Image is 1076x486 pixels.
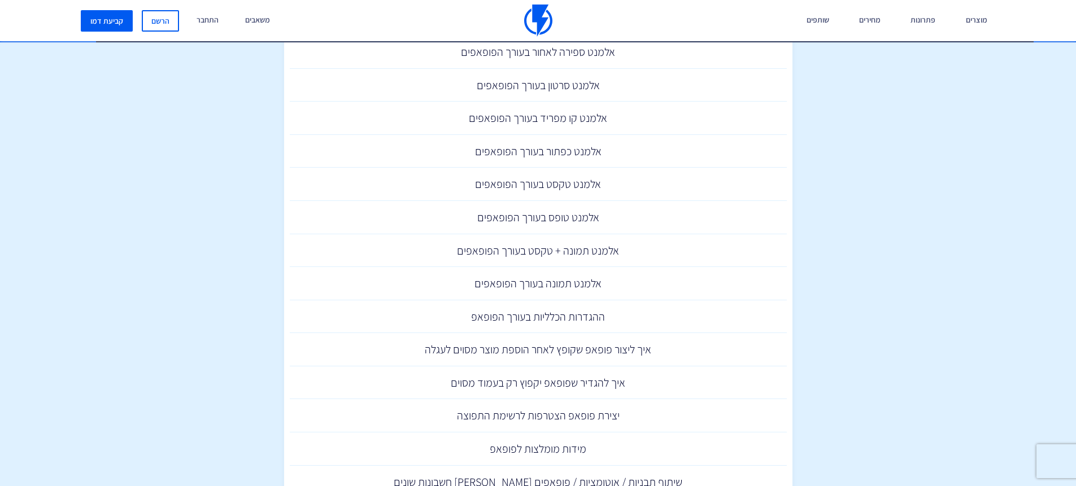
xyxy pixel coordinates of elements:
a: אלמנט ספירה לאחור בעורך הפופאפים [290,36,787,69]
a: אלמנט טקסט בעורך הפופאפים [290,168,787,201]
a: קביעת דמו [81,10,133,32]
a: יצירת פופאפ הצטרפות לרשימת התפוצה [290,399,787,432]
a: הרשם [142,10,179,32]
a: אלמנט תמונה בעורך הפופאפים [290,267,787,300]
a: ההגדרות הכלליות בעורך הפופאפ [290,300,787,334]
a: אלמנט סרטון בעורך הפופאפים [290,69,787,102]
a: איך ליצור פופאפ שקופץ לאחר הוספת מוצר מסוים לעגלה [290,333,787,366]
a: מידות מומלצות לפופאפ [290,432,787,466]
a: אלמנט טופס בעורך הפופאפים [290,201,787,234]
a: אלמנט תמונה + טקסט בעורך הפופאפים [290,234,787,268]
a: אלמנט קו מפריד בעורך הפופאפים [290,102,787,135]
a: אלמנט כפתור בעורך הפופאפים [290,135,787,168]
a: איך להגדיר שפופאפ יקפוץ רק בעמוד מסוים [290,366,787,400]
